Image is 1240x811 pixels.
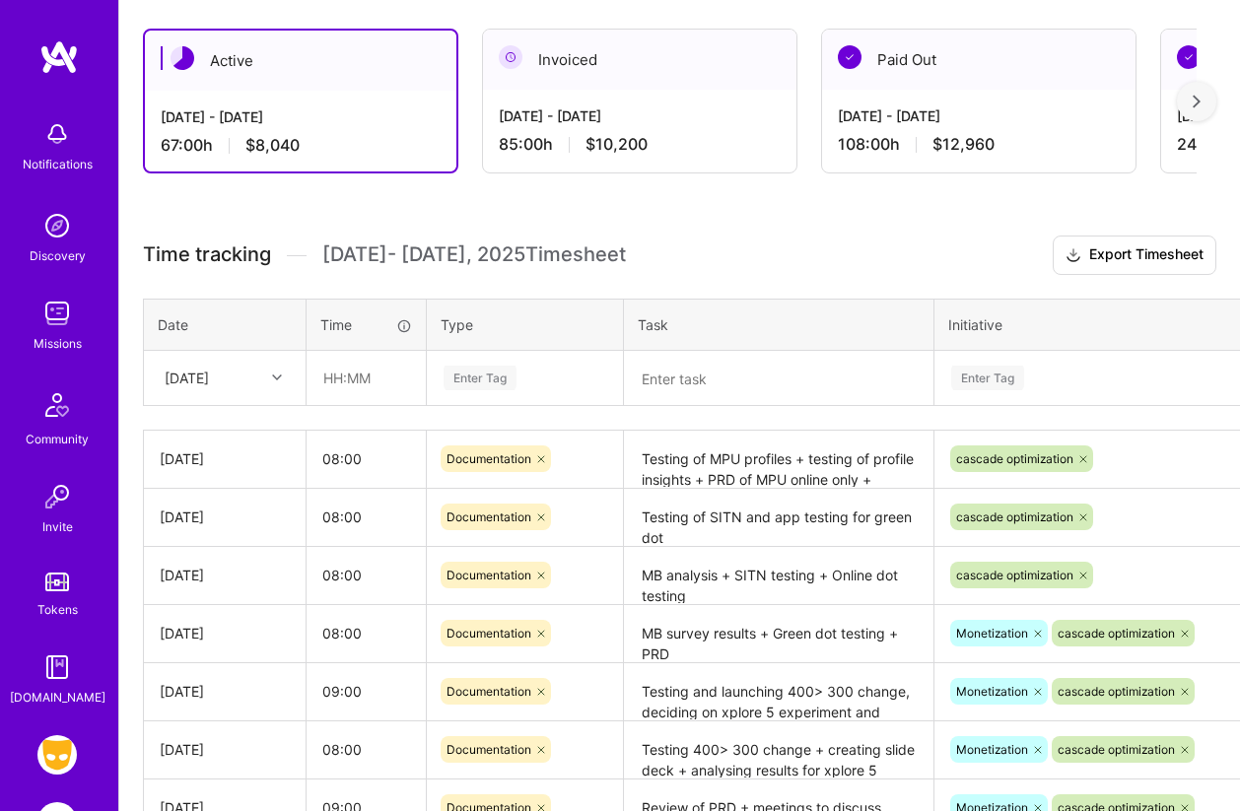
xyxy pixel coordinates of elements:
[1193,95,1201,108] img: right
[447,509,531,524] span: Documentation
[171,46,194,70] img: Active
[307,549,426,601] input: HH:MM
[160,739,290,760] div: [DATE]
[160,507,290,527] div: [DATE]
[30,245,86,266] div: Discovery
[37,735,77,775] img: Grindr: Product & Marketing
[956,568,1073,582] span: cascade optimization
[37,294,77,333] img: teamwork
[499,134,781,155] div: 85:00 h
[320,314,412,335] div: Time
[499,105,781,126] div: [DATE] - [DATE]
[838,134,1120,155] div: 108:00 h
[245,135,300,156] span: $8,040
[144,299,307,350] th: Date
[956,684,1028,699] span: Monetization
[447,684,531,699] span: Documentation
[160,623,290,643] div: [DATE]
[37,114,77,154] img: bell
[26,429,89,449] div: Community
[308,352,425,404] input: HH:MM
[444,363,517,393] div: Enter Tag
[307,665,426,717] input: HH:MM
[145,31,456,91] div: Active
[626,491,931,545] textarea: Testing of SITN and app testing for green dot
[951,363,1024,393] div: Enter Tag
[1058,742,1175,757] span: cascade optimization
[626,723,931,777] textarea: Testing 400> 300 change + creating slide deck + analysing results for xplore 5 change + getting r...
[956,509,1073,524] span: cascade optimization
[161,135,441,156] div: 67:00 h
[10,687,105,708] div: [DOMAIN_NAME]
[160,565,290,585] div: [DATE]
[1058,626,1175,641] span: cascade optimization
[34,333,82,354] div: Missions
[1053,236,1216,275] button: Export Timesheet
[626,665,931,719] textarea: Testing and launching 400> 300 change, deciding on xplore 5 experiment and finished slide deck to...
[447,451,531,466] span: Documentation
[932,134,995,155] span: $12,960
[34,381,81,429] img: Community
[37,206,77,245] img: discovery
[956,742,1028,757] span: Monetization
[1058,684,1175,699] span: cascade optimization
[33,735,82,775] a: Grindr: Product & Marketing
[626,549,931,603] textarea: MB analysis + SITN testing + Online dot testing
[956,626,1028,641] span: Monetization
[307,433,426,485] input: HH:MM
[272,372,282,382] i: icon Chevron
[626,607,931,661] textarea: MB survey results + Green dot testing + PRD
[39,39,79,75] img: logo
[499,45,522,69] img: Invoiced
[447,626,531,641] span: Documentation
[37,647,77,687] img: guide book
[307,723,426,776] input: HH:MM
[822,30,1136,90] div: Paid Out
[1177,45,1201,69] img: Paid Out
[143,242,271,267] span: Time tracking
[956,451,1073,466] span: cascade optimization
[626,433,931,487] textarea: Testing of MPU profiles + testing of profile insights + PRD of MPU online only + meetings
[624,299,934,350] th: Task
[42,516,73,537] div: Invite
[838,105,1120,126] div: [DATE] - [DATE]
[483,30,796,90] div: Invoiced
[23,154,93,174] div: Notifications
[160,448,290,469] div: [DATE]
[447,742,531,757] span: Documentation
[838,45,861,69] img: Paid Out
[160,681,290,702] div: [DATE]
[37,599,78,620] div: Tokens
[322,242,626,267] span: [DATE] - [DATE] , 2025 Timesheet
[427,299,624,350] th: Type
[45,573,69,591] img: tokens
[1066,245,1081,266] i: icon Download
[447,568,531,582] span: Documentation
[37,477,77,516] img: Invite
[307,491,426,543] input: HH:MM
[161,106,441,127] div: [DATE] - [DATE]
[165,368,209,388] div: [DATE]
[307,607,426,659] input: HH:MM
[586,134,648,155] span: $10,200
